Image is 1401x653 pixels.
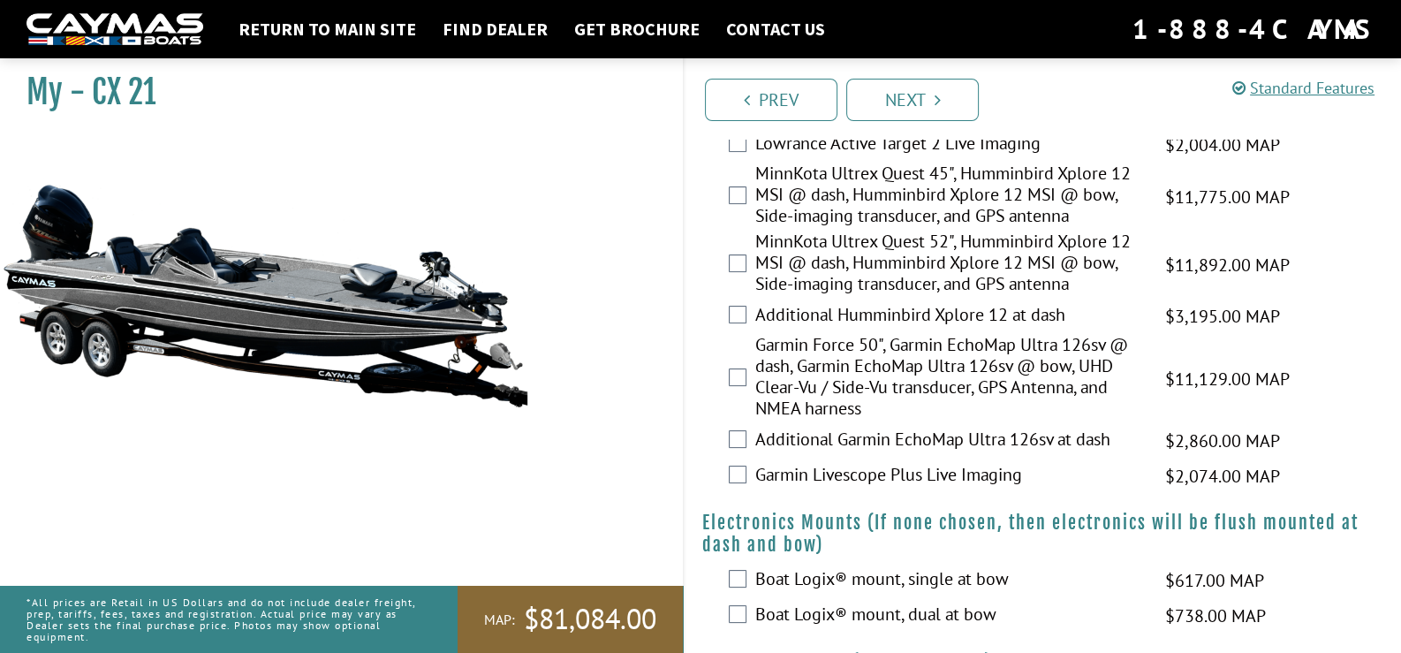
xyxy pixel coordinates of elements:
span: $11,892.00 MAP [1165,252,1290,278]
a: MAP:$81,084.00 [458,586,683,653]
label: Boat Logix® mount, single at bow [755,568,1143,594]
label: MinnKota Ultrex Quest 45", Humminbird Xplore 12 MSI @ dash, Humminbird Xplore 12 MSI @ bow, Side-... [755,163,1143,231]
a: Find Dealer [434,18,557,41]
a: Next [846,79,979,121]
span: $3,195.00 MAP [1165,303,1280,330]
h4: Electronics Mounts (If none chosen, then electronics will be flush mounted at dash and bow) [702,512,1383,556]
span: $738.00 MAP [1165,603,1266,629]
a: Return to main site [230,18,425,41]
p: *All prices are Retail in US Dollars and do not include dealer freight, prep, tariffs, fees, taxe... [27,588,418,652]
span: $2,074.00 MAP [1165,463,1280,490]
a: Get Brochure [565,18,708,41]
span: $11,129.00 MAP [1165,366,1290,392]
span: $2,860.00 MAP [1165,428,1280,454]
label: Additional Garmin EchoMap Ultra 126sv at dash [755,429,1143,454]
a: Contact Us [717,18,834,41]
label: Garmin Livescope Plus Live Imaging [755,464,1143,490]
label: Additional Humminbird Xplore 12 at dash [755,304,1143,330]
span: $617.00 MAP [1165,567,1264,594]
span: MAP: [484,611,515,629]
span: $81,084.00 [524,601,656,638]
span: $11,775.00 MAP [1165,184,1290,210]
div: 1-888-4CAYMAS [1132,10,1374,49]
span: $2,004.00 MAP [1165,132,1280,158]
label: MinnKota Ultrex Quest 52", Humminbird Xplore 12 MSI @ dash, Humminbird Xplore 12 MSI @ bow, Side-... [755,231,1143,299]
label: Garmin Force 50", Garmin EchoMap Ultra 126sv @ dash, Garmin EchoMap Ultra 126sv @ bow, UHD Clear-... [755,334,1143,423]
ul: Pagination [700,76,1401,121]
img: white-logo-c9c8dbefe5ff5ceceb0f0178aa75bf4bb51f6bca0971e226c86eb53dfe498488.png [27,13,203,46]
h1: My - CX 21 [27,72,639,112]
a: Standard Features [1232,78,1374,98]
label: Boat Logix® mount, dual at bow [755,604,1143,629]
a: Prev [705,79,837,121]
label: Lowrance Active Target 2 Live Imaging [755,133,1143,158]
